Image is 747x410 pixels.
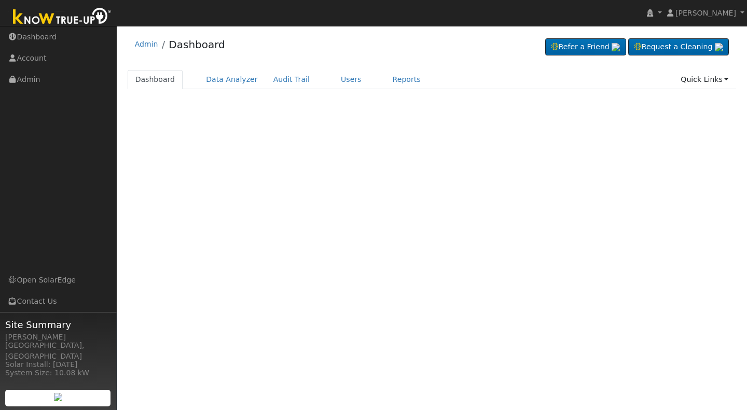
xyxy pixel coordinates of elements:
div: System Size: 10.08 kW [5,367,111,378]
img: retrieve [54,393,62,401]
div: Solar Install: [DATE] [5,359,111,370]
div: [GEOGRAPHIC_DATA], [GEOGRAPHIC_DATA] [5,340,111,362]
span: [PERSON_NAME] [675,9,736,17]
a: Reports [385,70,428,89]
a: Request a Cleaning [628,38,729,56]
img: retrieve [715,43,723,51]
a: Admin [135,40,158,48]
span: Site Summary [5,318,111,332]
a: Users [333,70,369,89]
img: retrieve [612,43,620,51]
a: Refer a Friend [545,38,626,56]
a: Dashboard [169,38,225,51]
div: [PERSON_NAME] [5,332,111,343]
a: Dashboard [128,70,183,89]
a: Audit Trail [266,70,317,89]
a: Quick Links [673,70,736,89]
a: Data Analyzer [198,70,266,89]
img: Know True-Up [8,6,117,29]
